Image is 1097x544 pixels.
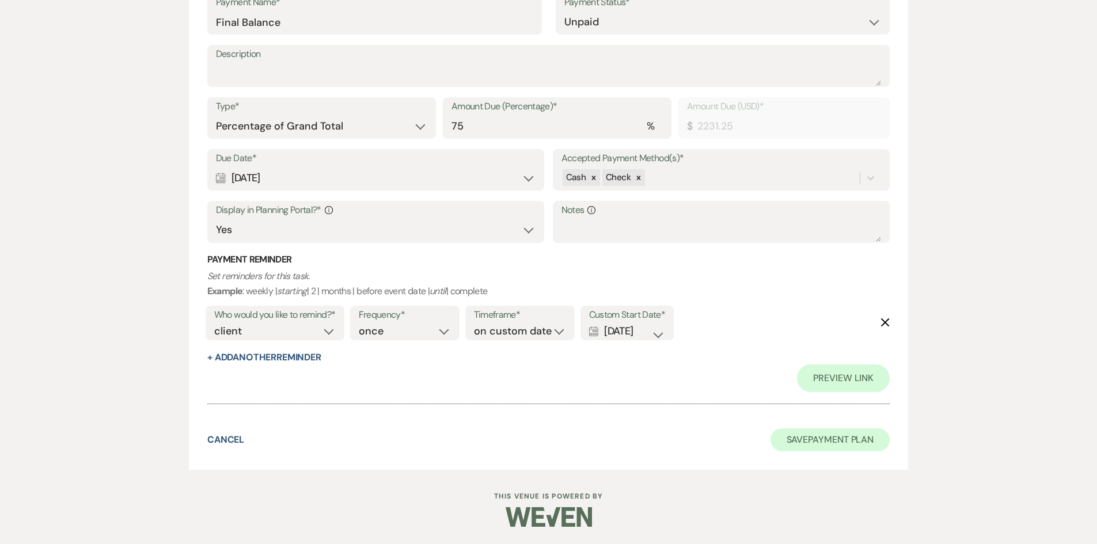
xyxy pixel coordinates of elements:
p: : weekly | | 2 | months | before event date | | complete [207,269,890,298]
label: Amount Due (USD)* [687,98,881,115]
a: Preview Link [797,364,890,392]
i: Set reminders for this task. [207,270,310,282]
span: Cash [566,172,586,183]
img: Weven Logo [506,497,592,537]
div: [DATE] [216,167,536,189]
label: Custom Start Date* [589,307,665,324]
label: Description [216,46,882,63]
label: Amount Due (Percentage)* [451,98,663,115]
label: Due Date* [216,150,536,167]
label: Timeframe* [474,307,566,324]
button: + AddAnotherReminder [207,353,321,362]
div: % [647,119,654,134]
div: [DATE] [589,324,665,339]
button: SavePayment Plan [770,428,890,451]
button: Cancel [207,435,245,444]
label: Accepted Payment Method(s)* [561,150,882,167]
label: Frequency* [359,307,451,324]
label: Display in Planning Portal?* [216,202,536,219]
span: Check [606,172,631,183]
b: Example [207,285,243,297]
label: Notes [561,202,882,219]
i: until [430,285,446,297]
h3: Payment Reminder [207,253,890,266]
label: Type* [216,98,427,115]
label: Who would you like to remind?* [214,307,336,324]
div: $ [687,119,692,134]
i: starting [277,285,307,297]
